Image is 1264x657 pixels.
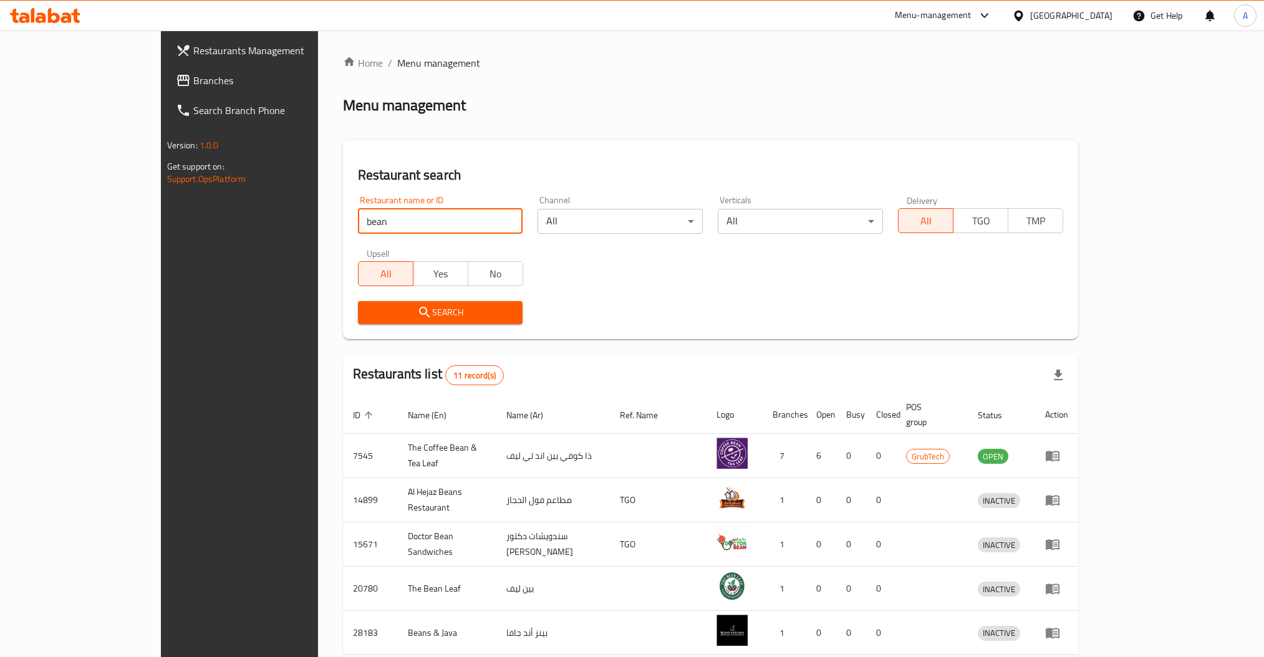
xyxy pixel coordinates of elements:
td: The Bean Leaf [398,567,497,611]
span: 1.0.0 [200,137,219,153]
td: 0 [836,434,866,478]
a: Branches [166,65,372,95]
td: 0 [836,567,866,611]
td: 0 [806,567,836,611]
td: The Coffee Bean & Tea Leaf [398,434,497,478]
span: 11 record(s) [446,370,503,381]
td: 1 [763,522,806,567]
td: بينز أند جافا [496,611,610,655]
div: Menu [1045,448,1068,463]
span: Search Branch Phone [193,103,362,118]
td: 0 [836,478,866,522]
h2: Restaurant search [358,166,1064,185]
span: All [364,265,408,283]
td: بین لیف [496,567,610,611]
span: GrubTech [907,449,949,464]
img: Al Hejaz Beans Restaurant [716,482,748,513]
td: Doctor Bean Sandwiches [398,522,497,567]
div: Menu [1045,581,1068,596]
td: 0 [866,478,896,522]
div: All [538,209,703,234]
td: مطاعم فول الحجاز [496,478,610,522]
span: OPEN [978,449,1008,464]
span: INACTIVE [978,494,1020,508]
span: Restaurants Management [193,43,362,58]
img: The Bean Leaf [716,570,748,602]
span: Version: [167,137,198,153]
div: INACTIVE [978,626,1020,641]
th: Open [806,396,836,434]
button: All [898,208,953,233]
td: TGO [610,478,706,522]
td: 1 [763,478,806,522]
th: Branches [763,396,806,434]
input: Search for restaurant name or ID.. [358,209,523,234]
span: TMP [1013,212,1058,230]
span: INACTIVE [978,538,1020,552]
a: Support.OpsPlatform [167,171,246,187]
span: POS group [906,400,953,429]
td: 1 [763,611,806,655]
span: A [1243,9,1248,22]
div: All [718,209,883,234]
h2: Menu management [343,95,466,115]
td: 6 [806,434,836,478]
th: Action [1035,396,1078,434]
button: Yes [413,261,468,286]
a: Restaurants Management [166,36,372,65]
td: 0 [806,522,836,567]
button: All [358,261,413,286]
span: Get support on: [167,158,224,175]
span: TGO [958,212,1003,230]
button: No [468,261,523,286]
td: 0 [806,478,836,522]
li: / [388,55,392,70]
td: 0 [836,611,866,655]
th: Closed [866,396,896,434]
span: Name (En) [408,408,463,423]
img: The Coffee Bean & Tea Leaf [716,438,748,469]
button: Search [358,301,523,324]
button: TMP [1008,208,1063,233]
td: 0 [806,611,836,655]
div: Menu [1045,537,1068,552]
div: INACTIVE [978,537,1020,552]
span: Branches [193,73,362,88]
div: [GEOGRAPHIC_DATA] [1030,9,1112,22]
a: Search Branch Phone [166,95,372,125]
img: Doctor Bean Sandwiches [716,526,748,557]
td: 1 [763,567,806,611]
div: Menu-management [895,8,972,23]
td: 0 [866,567,896,611]
th: Logo [707,396,763,434]
td: 0 [866,434,896,478]
div: Export file [1043,360,1073,390]
span: INACTIVE [978,626,1020,640]
span: Ref. Name [620,408,674,423]
td: 0 [866,522,896,567]
span: INACTIVE [978,582,1020,597]
span: ID [353,408,377,423]
span: Search [368,305,513,320]
td: 0 [836,522,866,567]
td: 7 [763,434,806,478]
nav: breadcrumb [343,55,1079,70]
div: Menu [1045,625,1068,640]
span: Yes [418,265,463,283]
span: Status [978,408,1018,423]
button: TGO [953,208,1008,233]
span: Menu management [397,55,480,70]
img: Beans & Java [716,615,748,646]
div: INACTIVE [978,493,1020,508]
div: Menu [1045,492,1068,507]
span: No [473,265,518,283]
td: سندويشات دكتور [PERSON_NAME] [496,522,610,567]
td: ذا كوفي بين اند تي ليف [496,434,610,478]
td: Al Hejaz Beans Restaurant [398,478,497,522]
td: Beans & Java [398,611,497,655]
span: Name (Ar) [506,408,559,423]
label: Delivery [907,196,938,204]
h2: Restaurants list [353,365,504,385]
